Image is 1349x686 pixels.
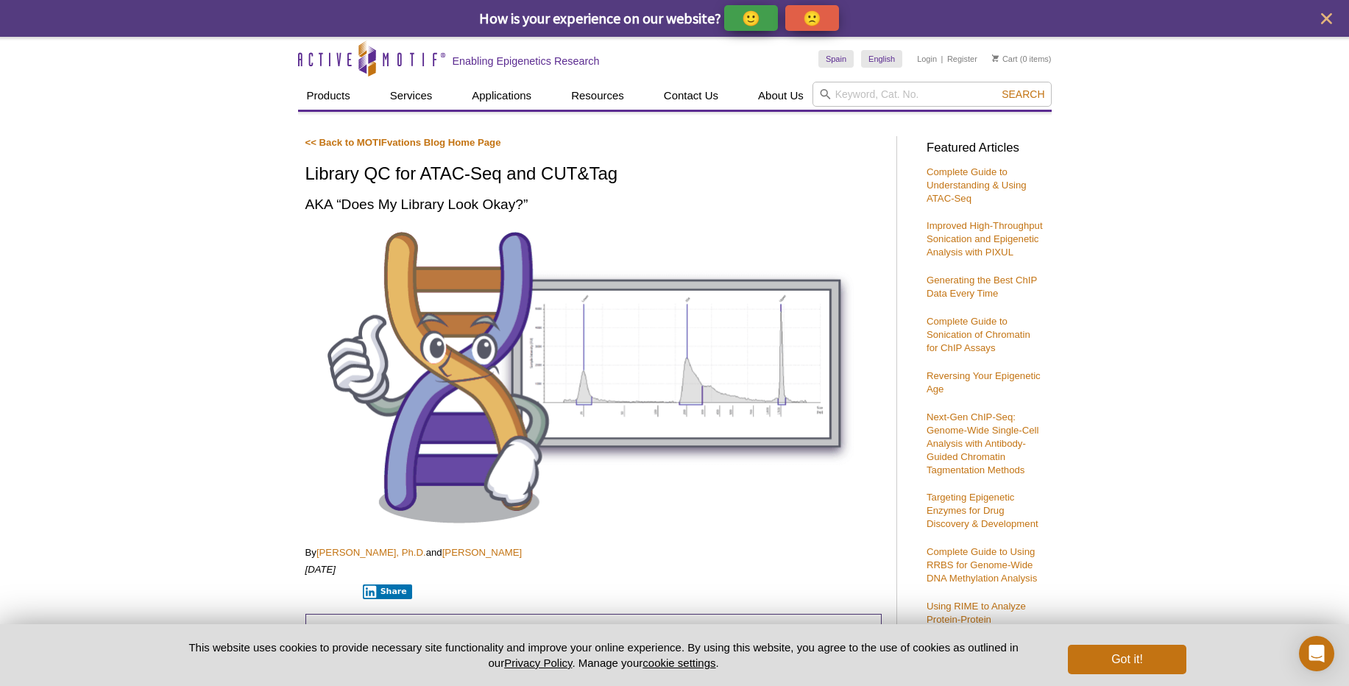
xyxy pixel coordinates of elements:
button: Search [997,88,1049,101]
a: [PERSON_NAME] [442,547,522,558]
div: Open Intercom Messenger [1299,636,1334,671]
a: Resources [562,82,633,110]
a: Next-Gen ChIP-Seq: Genome-Wide Single-Cell Analysis with Antibody-Guided Chromatin Tagmentation M... [927,411,1038,475]
a: Generating the Best ChIP Data Every Time [927,275,1037,299]
a: Complete Guide to Understanding & Using ATAC-Seq [927,166,1027,204]
a: Complete Guide to Using RRBS for Genome-Wide DNA Methylation Analysis [927,546,1037,584]
img: Library QC for ATAC-Seq and CUT&Tag [305,225,882,529]
button: close [1317,10,1336,28]
button: cookie settings [642,657,715,669]
a: Cart [992,54,1018,64]
span: How is your experience on our website? [479,9,721,27]
a: Spain [818,50,854,68]
em: [DATE] [305,564,336,575]
h3: Featured Articles [927,142,1044,155]
a: Privacy Policy [504,657,572,669]
li: (0 items) [992,50,1052,68]
input: Keyword, Cat. No. [812,82,1052,107]
p: 🙁 [803,9,821,27]
p: 🙂 [742,9,760,27]
a: Products [298,82,359,110]
a: << Back to MOTIFvations Blog Home Page [305,137,501,148]
a: [PERSON_NAME], Ph.D. [316,547,426,558]
h1: Library QC for ATAC-Seq and CUT&Tag [305,164,882,185]
li: | [941,50,943,68]
a: Register [947,54,977,64]
img: Your Cart [992,54,999,62]
a: Complete Guide to Sonication of Chromatin for ChIP Assays [927,316,1030,353]
a: Login [917,54,937,64]
p: This website uses cookies to provide necessary site functionality and improve your online experie... [163,640,1044,671]
span: Search [1002,88,1044,100]
a: Reversing Your Epigenetic Age [927,370,1041,395]
a: Using RIME to Analyze Protein-Protein Interactions on Chromatin [927,601,1038,638]
a: About Us [749,82,812,110]
a: Contact Us [655,82,727,110]
button: Share [363,584,412,599]
h2: AKA “Does My Library Look Okay?” [305,194,882,214]
p: By and [305,546,882,559]
a: Applications [463,82,540,110]
a: Services [381,82,442,110]
h2: Enabling Epigenetics Research [453,54,600,68]
iframe: X Post Button [305,584,353,598]
a: English [861,50,902,68]
button: Got it! [1068,645,1186,674]
a: Improved High-Throughput Sonication and Epigenetic Analysis with PIXUL [927,220,1043,258]
a: Targeting Epigenetic Enzymes for Drug Discovery & Development [927,492,1038,529]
